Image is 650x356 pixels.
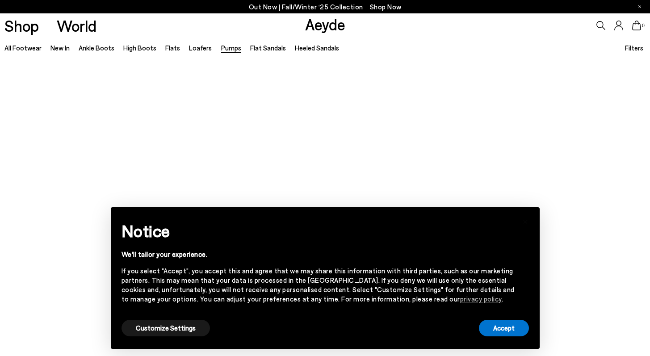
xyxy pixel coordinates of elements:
[122,266,515,304] div: If you select "Accept", you accept this and agree that we may share this information with third p...
[122,320,210,336] button: Customize Settings
[522,214,528,227] span: ×
[515,210,536,231] button: Close this notice
[479,320,529,336] button: Accept
[122,219,515,243] h2: Notice
[122,250,515,259] div: We'll tailor your experience.
[460,295,502,303] a: privacy policy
